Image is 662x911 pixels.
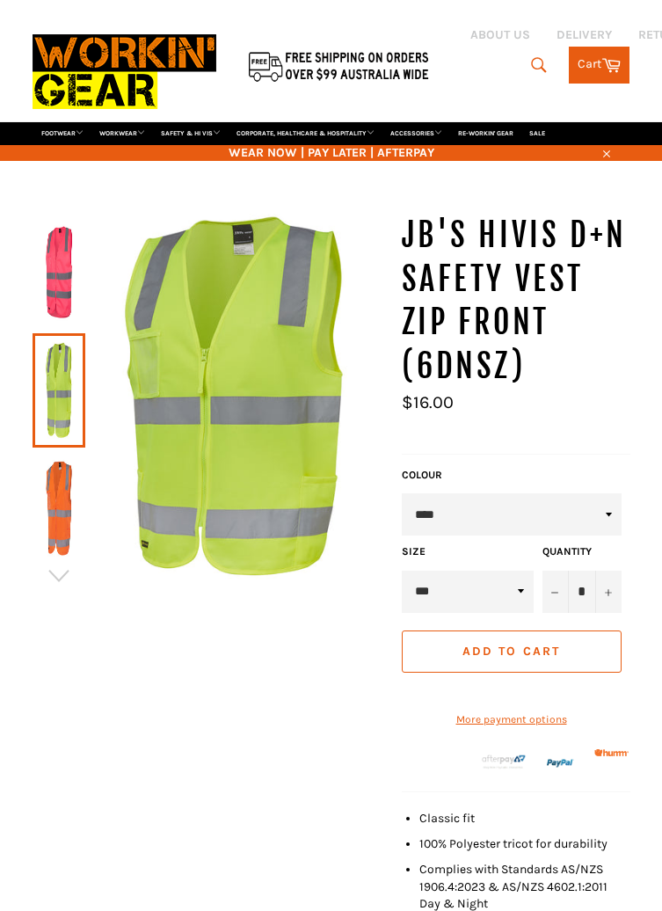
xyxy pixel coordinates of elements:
a: FOOTWEAR [34,122,91,145]
button: Add to Cart [402,630,622,673]
li: Classic fit [419,810,630,827]
a: DELIVERY [557,26,612,43]
li: 100% Polyester tricot for durability [419,835,630,852]
img: Afterpay-Logo-on-dark-bg_large.png [481,754,527,769]
label: COLOUR [402,468,622,483]
button: Reduce item quantity by one [542,571,569,613]
img: Humm_core_logo_RGB-01_300x60px_small_195d8312-4386-4de7-b182-0ef9b6303a37.png [594,749,629,756]
a: RE-WORKIN' GEAR [451,122,520,145]
a: CORPORATE, HEALTHCARE & HOSPITALITY [229,122,382,145]
a: SAFETY & HI VIS [154,122,228,145]
img: JB'S HiVis D+N Safety Vest Zip Front (6DNSZ) - Workin' Gear [41,460,76,557]
a: SALE [522,122,552,145]
a: WORKWEAR [92,122,152,145]
img: JB'S HiVis D+N Safety Vest Zip Front (6DNSZ) - Workin' Gear [85,214,384,579]
span: Add to Cart [462,644,560,659]
img: JB'S HiVis D+N Safety Vest Zip Front (6DNSZ) - Workin' Gear [41,224,76,321]
span: $16.00 [402,392,454,412]
a: ABOUT US [470,26,530,43]
span: WEAR NOW | PAY LATER | AFTERPAY [33,144,630,161]
label: Quantity [542,544,622,559]
img: Workin Gear leaders in Workwear, Safety Boots, PPE, Uniforms. Australia's No.1 in Workwear [33,22,216,121]
button: Increase item quantity by one [595,571,622,613]
label: Size [402,544,534,559]
h1: JB'S HiVis D+N Safety Vest Zip Front (6DNSZ) [402,214,630,388]
a: ACCESSORIES [383,122,449,145]
img: paypal.png [547,749,574,776]
img: Flat $9.95 shipping Australia wide [246,48,431,84]
a: More payment options [402,712,622,727]
a: Cart [569,47,629,84]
